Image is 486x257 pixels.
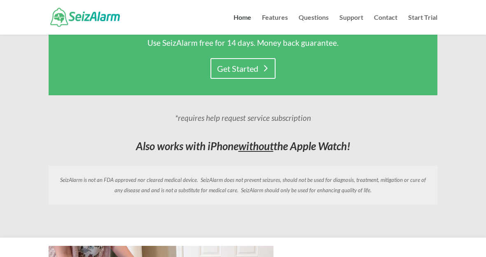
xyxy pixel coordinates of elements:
[234,14,251,35] a: Home
[73,36,413,50] p: Use SeizAlarm free for 14 days. Money back guarantee.
[175,113,311,123] em: *requires help request service subscription
[210,58,276,79] a: Get Started
[299,14,329,35] a: Questions
[60,177,426,193] em: SeizAlarm is not an FDA approved nor cleared medical device. SeizAlarm does not prevent seizures,...
[50,8,120,26] img: SeizAlarm
[136,139,350,153] em: Also works with iPhone the Apple Watch!
[374,14,397,35] a: Contact
[339,14,363,35] a: Support
[262,14,288,35] a: Features
[408,14,437,35] a: Start Trial
[238,139,273,153] span: without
